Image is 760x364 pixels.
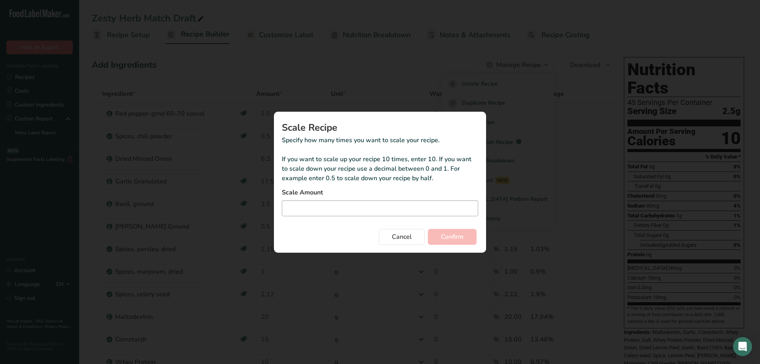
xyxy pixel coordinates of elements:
h1: Scale Recipe [282,123,478,132]
p: Specify how many times you want to scale your recipe. If you want to scale up your recipe 10 time... [282,135,478,183]
button: Confirm [428,229,477,245]
span: Scale Amount [282,188,323,197]
span: Cancel [392,232,412,242]
button: Cancel [379,229,425,245]
div: Open Intercom Messenger [733,337,752,356]
span: Confirm [441,232,464,242]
